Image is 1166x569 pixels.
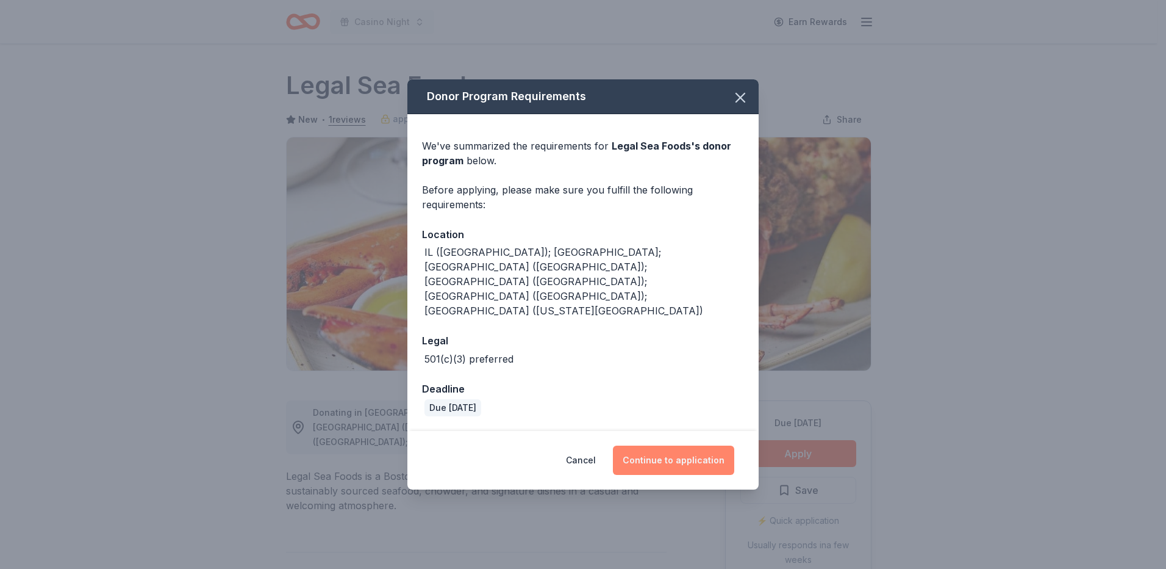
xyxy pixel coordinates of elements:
div: We've summarized the requirements for below. [422,139,744,168]
div: Deadline [422,381,744,397]
div: Before applying, please make sure you fulfill the following requirements: [422,183,744,212]
div: Donor Program Requirements [407,79,759,114]
div: 501(c)(3) preferred [424,352,513,366]
button: Continue to application [613,446,734,475]
div: IL ([GEOGRAPHIC_DATA]); [GEOGRAPHIC_DATA]; [GEOGRAPHIC_DATA] ([GEOGRAPHIC_DATA]); [GEOGRAPHIC_DAT... [424,245,744,318]
div: Due [DATE] [424,399,481,416]
div: Legal [422,333,744,349]
div: Location [422,227,744,242]
button: Cancel [566,446,596,475]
